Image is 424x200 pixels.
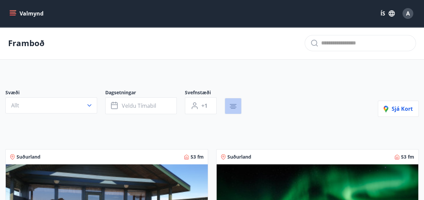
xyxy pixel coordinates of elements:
[8,7,46,20] button: menu
[227,154,251,160] span: Suðurland
[400,5,416,22] button: A
[105,89,185,97] span: Dagsetningar
[11,102,19,109] span: Allt
[8,37,45,49] p: Framboð
[378,101,419,117] button: Sjá kort
[401,154,414,160] span: 53 fm
[185,89,225,97] span: Svefnstæði
[17,154,40,160] span: Suðurland
[185,97,217,114] button: +1
[122,102,156,109] span: Veldu tímabil
[5,97,97,113] button: Allt
[105,97,177,114] button: Veldu tímabil
[384,105,413,112] span: Sjá kort
[191,154,204,160] span: 53 fm
[5,89,105,97] span: Svæði
[201,102,207,109] span: +1
[377,7,398,20] button: ÍS
[406,10,410,17] span: A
